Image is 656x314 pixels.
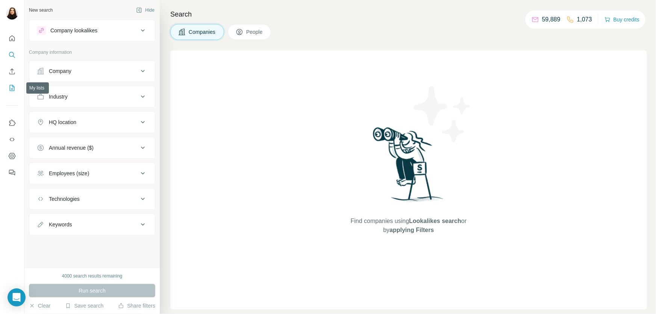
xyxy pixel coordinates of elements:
button: Share filters [118,302,155,309]
div: Open Intercom Messenger [8,288,26,306]
button: Clear [29,302,50,309]
div: New search [29,7,53,14]
button: Annual revenue ($) [29,139,155,157]
p: 59,889 [542,15,561,24]
button: Use Surfe on LinkedIn [6,116,18,130]
button: Save search [65,302,103,309]
div: Keywords [49,221,72,228]
div: Technologies [49,195,80,203]
button: Buy credits [604,14,639,25]
img: Surfe Illustration - Stars [409,80,476,148]
span: Lookalikes search [409,218,461,224]
button: Keywords [29,215,155,234]
button: Use Surfe API [6,133,18,146]
button: Employees (size) [29,164,155,182]
button: HQ location [29,113,155,131]
button: Search [6,48,18,62]
div: Industry [49,93,68,100]
div: Company [49,67,71,75]
div: 4000 search results remaining [62,273,123,279]
div: Employees (size) [49,170,89,177]
p: 1,073 [577,15,592,24]
button: Feedback [6,166,18,179]
button: Hide [131,5,160,16]
div: Company lookalikes [50,27,97,34]
button: Company lookalikes [29,21,155,39]
p: Company information [29,49,155,56]
img: Avatar [6,8,18,20]
span: Companies [189,28,216,36]
button: Enrich CSV [6,65,18,78]
button: Quick start [6,32,18,45]
span: applying Filters [389,227,434,233]
img: Surfe Illustration - Woman searching with binoculars [370,125,448,209]
span: Find companies using or by [348,217,469,235]
button: Industry [29,88,155,106]
div: Annual revenue ($) [49,144,94,152]
button: Technologies [29,190,155,208]
h4: Search [170,9,647,20]
span: People [246,28,264,36]
button: Dashboard [6,149,18,163]
div: HQ location [49,118,76,126]
button: Company [29,62,155,80]
button: My lists [6,81,18,95]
